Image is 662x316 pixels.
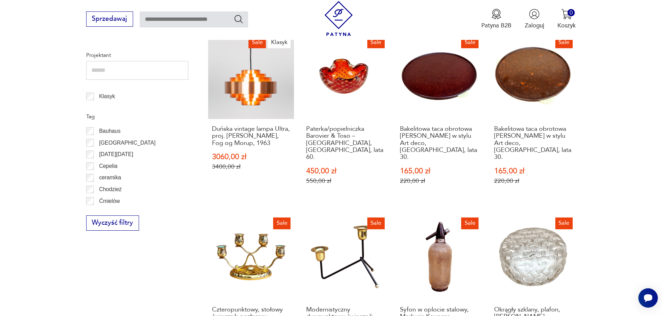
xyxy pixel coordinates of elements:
[99,162,117,171] p: Cepelia
[490,33,576,201] a: SaleBakelitowa taca obrotowa Kreutz w stylu Art deco, Niemcy, lata 30.Bakelitowa taca obrotowa [P...
[302,33,388,201] a: SalePaterka/popielniczka Barovier & Toso – Murano, Włochy, lata 60.Paterka/popielniczka Barovier ...
[494,177,572,185] p: 220,00 zł
[525,22,544,29] p: Zaloguj
[234,14,244,24] button: Szukaj
[99,173,121,182] p: ceramika
[212,126,290,147] h3: Duńska vintage lampa Ultra, proj. [PERSON_NAME], Fog og Morup, 1963
[99,185,122,194] p: Chodzież
[557,9,576,29] button: 0Koszyk
[491,9,502,19] img: Ikona medalu
[86,112,188,121] p: Tag
[212,153,290,161] p: 3060,00 zł
[99,197,120,206] p: Ćmielów
[86,215,139,231] button: Wyczyść filtry
[561,9,572,19] img: Ikona koszyka
[400,177,478,185] p: 220,00 zł
[306,177,384,185] p: 550,00 zł
[212,163,290,170] p: 3400,00 zł
[208,33,294,201] a: SaleKlasykDuńska vintage lampa Ultra, proj. Jo Hammerborg, Fog og Morup, 1963Duńska vintage lampa...
[481,9,512,29] button: Patyna B2B
[306,126,384,161] h3: Paterka/popielniczka Barovier & Toso – [GEOGRAPHIC_DATA], [GEOGRAPHIC_DATA], lata 60.
[306,168,384,175] p: 450,00 zł
[396,33,482,201] a: SaleBakelitowa taca obrotowa Kreutz w stylu Art deco, Niemcy, lata 30.Bakelitowa taca obrotowa [P...
[99,150,133,159] p: [DATE][DATE]
[99,138,155,147] p: [GEOGRAPHIC_DATA]
[638,288,658,308] iframe: Smartsupp widget button
[86,11,133,27] button: Sprzedawaj
[400,168,478,175] p: 165,00 zł
[86,17,133,22] a: Sprzedawaj
[525,9,544,29] button: Zaloguj
[494,126,572,161] h3: Bakelitowa taca obrotowa [PERSON_NAME] w stylu Art deco, [GEOGRAPHIC_DATA], lata 30.
[99,127,121,136] p: Bauhaus
[529,9,540,19] img: Ikonka użytkownika
[86,51,188,60] p: Projektant
[321,1,356,36] img: Patyna - sklep z meblami i dekoracjami vintage
[99,92,115,101] p: Klasyk
[557,22,576,29] p: Koszyk
[400,126,478,161] h3: Bakelitowa taca obrotowa [PERSON_NAME] w stylu Art deco, [GEOGRAPHIC_DATA], lata 30.
[494,168,572,175] p: 165,00 zł
[481,22,512,29] p: Patyna B2B
[567,9,575,16] div: 0
[481,9,512,29] a: Ikona medaluPatyna B2B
